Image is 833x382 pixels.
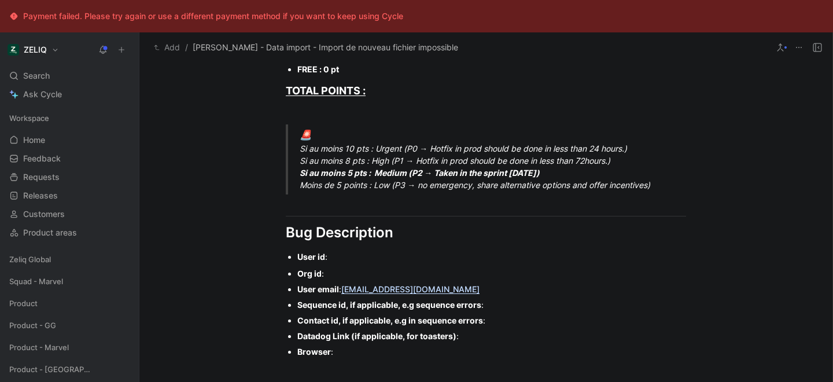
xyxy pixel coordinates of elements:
[23,69,50,83] span: Search
[5,251,134,268] div: Zeliq Global
[286,85,366,97] u: TOTAL POINTS :
[297,299,686,311] div: :
[23,227,77,238] span: Product areas
[5,67,134,85] div: Search
[297,330,686,342] div: :
[5,205,134,223] a: Customers
[5,317,134,334] div: Product - GG
[23,134,45,146] span: Home
[9,254,51,265] span: Zeliq Global
[151,41,183,54] button: Add
[297,64,339,74] strong: FREE : 0 pt
[5,273,134,290] div: Squad - Marvel
[5,86,134,103] a: Ask Cycle
[297,283,686,295] div: :
[23,208,65,220] span: Customers
[9,297,38,309] span: Product
[5,109,134,127] div: Workspace
[297,331,456,341] strong: Datadog Link (if applicable, for toasters)
[5,187,134,204] a: Releases
[297,347,331,357] strong: Browser
[23,9,403,23] div: Payment failed. Please try again or use a different payment method if you want to keep using Cycle
[300,168,540,178] strong: Si au moins 5 pts : Medium (P2 → Taken in the sprint [DATE])
[5,273,134,293] div: Squad - Marvel
[5,251,134,271] div: Zeliq Global
[297,251,686,263] div: :
[9,276,63,287] span: Squad - Marvel
[23,87,62,101] span: Ask Cycle
[297,346,686,358] div: :
[9,363,93,375] span: Product - [GEOGRAPHIC_DATA]
[297,284,339,294] strong: User email
[23,153,61,164] span: Feedback
[5,168,134,186] a: Requests
[297,267,686,280] div: :
[297,314,686,326] div: :
[297,300,481,310] strong: Sequence id, if applicable, e.g sequence errors
[297,252,325,262] strong: User id
[9,319,56,331] span: Product - GG
[23,171,60,183] span: Requests
[5,295,134,312] div: Product
[9,112,49,124] span: Workspace
[193,41,458,54] span: [PERSON_NAME] - Data import - Import de nouveau fichier impossible
[8,44,19,56] img: ZELIQ
[24,45,47,55] h1: ZELIQ
[23,190,58,201] span: Releases
[5,224,134,241] a: Product areas
[5,339,134,359] div: Product - Marvel
[5,361,134,378] div: Product - [GEOGRAPHIC_DATA]
[341,284,480,294] a: [EMAIL_ADDRESS][DOMAIN_NAME]
[300,128,700,192] div: Si au moins 10 pts : Urgent (P0 → Hotfix in prod should be done in less than 24 hours.) Si au moi...
[5,317,134,337] div: Product - GG
[5,339,134,356] div: Product - Marvel
[5,361,134,381] div: Product - [GEOGRAPHIC_DATA]
[5,131,134,149] a: Home
[286,222,686,243] div: Bug Description
[185,41,188,54] span: /
[297,269,322,278] strong: Org id
[297,315,483,325] strong: Contact id, if applicable, e.g in sequence errors
[300,129,312,141] span: 🚨
[5,150,134,167] a: Feedback
[5,42,62,58] button: ZELIQZELIQ
[5,295,134,315] div: Product
[9,341,69,353] span: Product - Marvel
